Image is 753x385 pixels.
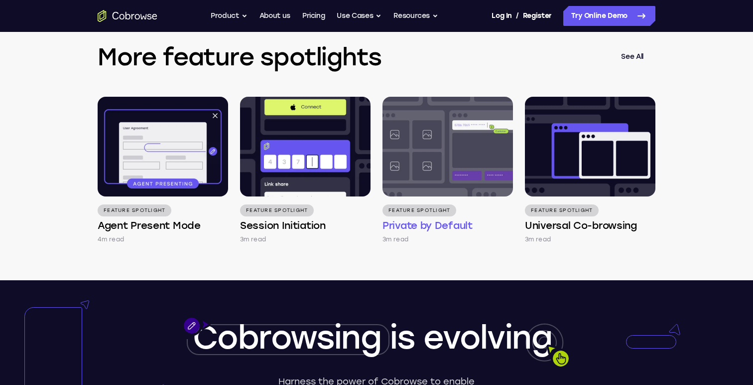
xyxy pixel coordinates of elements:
h4: Private by Default [382,218,473,232]
h4: Session Initiation [240,218,326,232]
button: Resources [393,6,438,26]
a: Feature Spotlight Agent Present Mode 4m read [98,97,228,244]
a: Feature Spotlight Session Initiation 3m read [240,97,371,244]
img: Agent Present Mode [98,97,228,196]
button: Product [211,6,248,26]
p: Feature Spotlight [240,204,314,216]
img: Private by Default [382,97,513,196]
p: Feature Spotlight [98,204,171,216]
a: Register [523,6,552,26]
button: Use Cases [337,6,381,26]
p: Feature Spotlight [525,204,599,216]
a: See All [609,45,655,69]
p: 3m read [240,234,266,244]
a: About us [259,6,290,26]
img: Universal Co-browsing [525,97,655,196]
p: 4m read [98,234,124,244]
span: Cobrowsing [193,318,381,357]
span: / [516,10,519,22]
a: Try Online Demo [563,6,655,26]
h3: More feature spotlights [98,41,609,73]
p: Feature Spotlight [382,204,456,216]
a: Log In [492,6,511,26]
h4: Universal Co-browsing [525,218,637,232]
a: Go to the home page [98,10,157,22]
a: Feature Spotlight Private by Default 3m read [382,97,513,244]
p: 3m read [382,234,408,244]
a: Pricing [302,6,325,26]
h4: Agent Present Mode [98,218,201,232]
span: evolving [423,318,552,357]
a: Feature Spotlight Universal Co-browsing 3m read [525,97,655,244]
img: Session Initiation [240,97,371,196]
p: 3m read [525,234,551,244]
